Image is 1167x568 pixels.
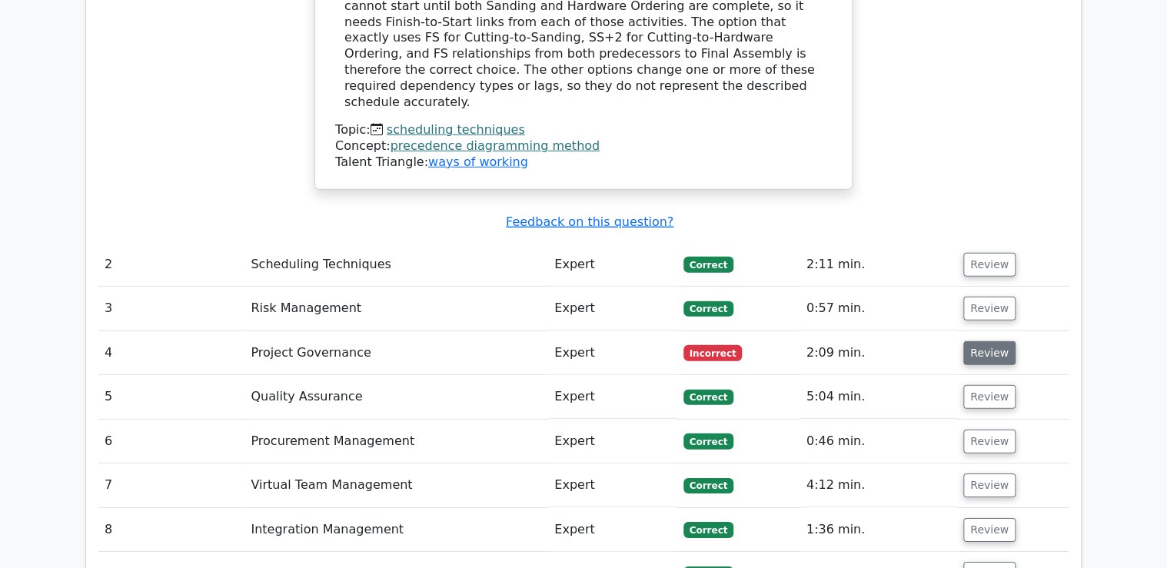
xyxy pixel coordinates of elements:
a: Feedback on this question? [506,214,673,229]
td: 7 [98,463,244,507]
td: 2:11 min. [800,243,957,287]
button: Review [963,518,1016,542]
div: Topic: [335,122,832,138]
td: 5:04 min. [800,375,957,419]
td: Virtual Team Management [244,463,548,507]
span: Correct [683,433,733,449]
td: Quality Assurance [244,375,548,419]
a: ways of working [428,154,528,169]
span: Correct [683,257,733,272]
td: 0:46 min. [800,420,957,463]
td: Scheduling Techniques [244,243,548,287]
td: Expert [548,463,677,507]
td: Expert [548,420,677,463]
button: Review [963,341,1016,365]
span: Correct [683,522,733,537]
div: Talent Triangle: [335,122,832,170]
span: Correct [683,478,733,493]
td: Expert [548,287,677,331]
a: precedence diagramming method [391,138,600,153]
td: 3 [98,287,244,331]
td: 1:36 min. [800,508,957,552]
td: Expert [548,508,677,552]
a: scheduling techniques [387,122,525,137]
td: 8 [98,508,244,552]
span: Correct [683,390,733,405]
button: Review [963,253,1016,277]
td: 4:12 min. [800,463,957,507]
button: Review [963,430,1016,453]
td: 0:57 min. [800,287,957,331]
span: Correct [683,301,733,317]
td: Expert [548,331,677,375]
td: Risk Management [244,287,548,331]
span: Incorrect [683,345,743,360]
td: Expert [548,375,677,419]
td: Project Governance [244,331,548,375]
button: Review [963,473,1016,497]
td: 6 [98,420,244,463]
td: 5 [98,375,244,419]
button: Review [963,297,1016,321]
td: 2 [98,243,244,287]
td: 4 [98,331,244,375]
td: 2:09 min. [800,331,957,375]
td: Procurement Management [244,420,548,463]
td: Expert [548,243,677,287]
div: Concept: [335,138,832,154]
td: Integration Management [244,508,548,552]
button: Review [963,385,1016,409]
